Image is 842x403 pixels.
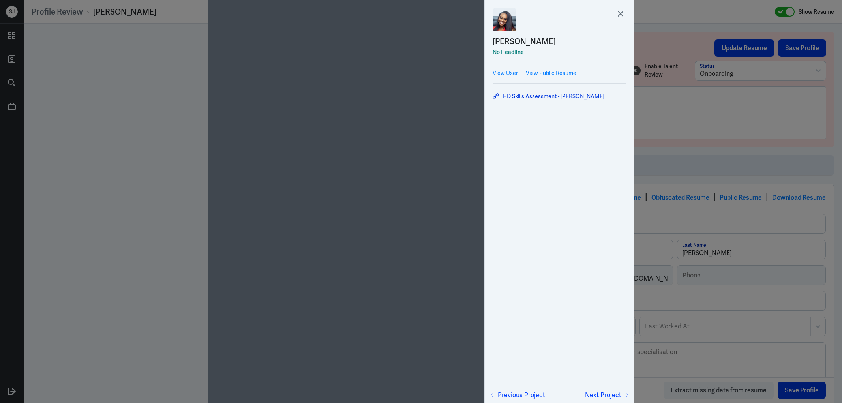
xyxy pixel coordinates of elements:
div: No Headline [493,47,626,57]
a: View User [493,69,518,77]
a: HD Skills Assessment - [PERSON_NAME] [493,92,626,101]
img: Moriam Ajala [493,8,516,32]
div: [PERSON_NAME] [493,36,556,47]
a: [PERSON_NAME] [493,36,626,47]
button: Previous Project [488,390,545,400]
button: Next Project [585,390,631,400]
a: View Public Resume [526,69,576,77]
